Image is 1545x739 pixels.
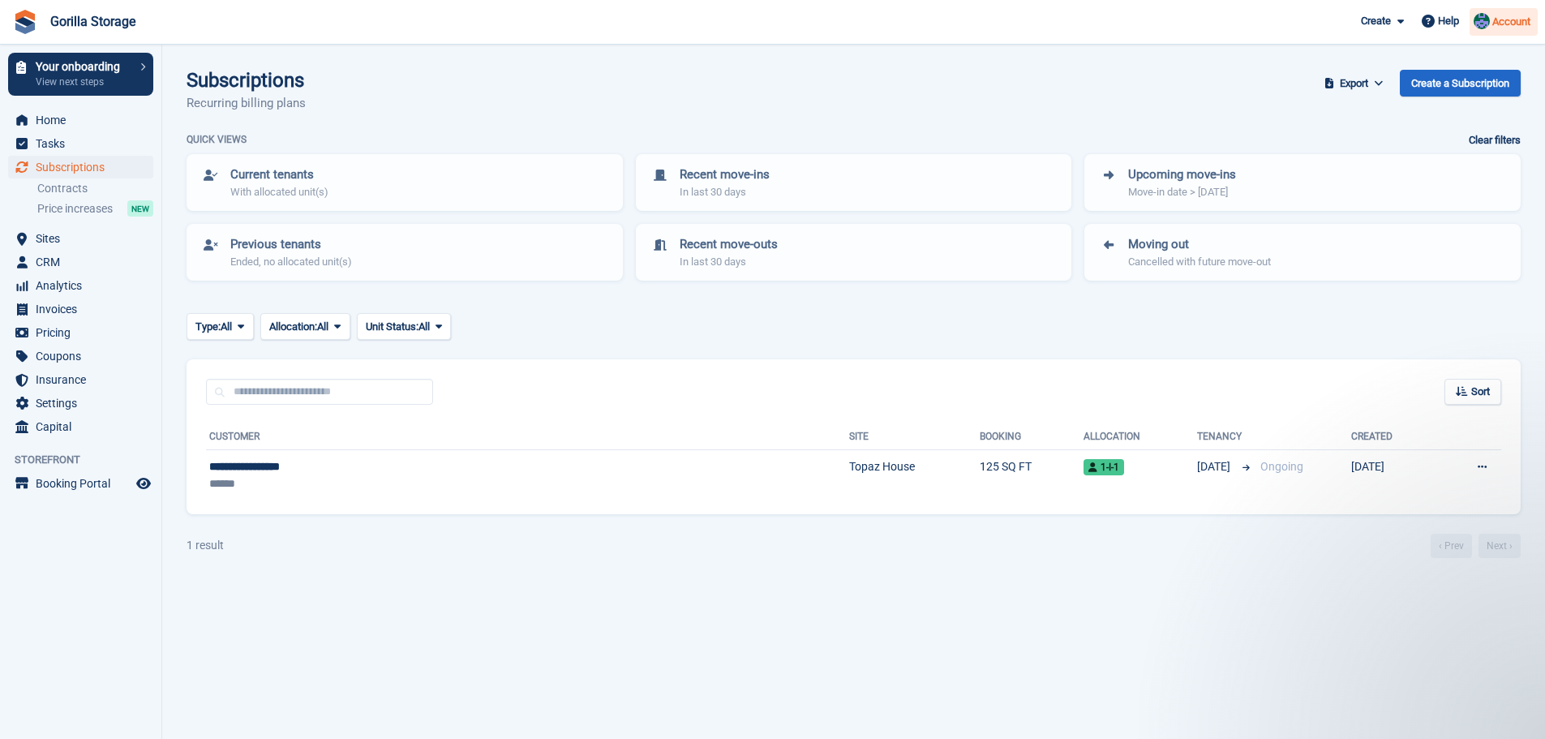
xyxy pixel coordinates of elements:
p: Your onboarding [36,61,132,72]
span: 1-I-1 [1084,459,1124,475]
div: NEW [127,200,153,217]
a: menu [8,132,153,155]
a: menu [8,415,153,438]
td: 125 SQ FT [980,450,1084,501]
button: Type: All [187,313,254,340]
th: Site [849,424,981,450]
a: Recent move-outs In last 30 days [637,226,1071,279]
p: Moving out [1128,235,1271,254]
span: Analytics [36,274,133,297]
span: [DATE] [1197,458,1236,475]
a: Moving out Cancelled with future move-out [1086,226,1519,279]
span: Capital [36,415,133,438]
a: Previous tenants Ended, no allocated unit(s) [188,226,621,279]
span: Ongoing [1260,460,1303,473]
a: menu [8,227,153,250]
span: Home [36,109,133,131]
a: menu [8,472,153,495]
span: CRM [36,251,133,273]
a: menu [8,109,153,131]
span: Booking Portal [36,472,133,495]
h6: Quick views [187,132,247,147]
img: stora-icon-8386f47178a22dfd0bd8f6a31ec36ba5ce8667c1dd55bd0f319d3a0aa187defe.svg [13,10,37,34]
a: menu [8,251,153,273]
th: Allocation [1084,424,1197,450]
p: Recurring billing plans [187,94,306,113]
button: Allocation: All [260,313,350,340]
a: Previous [1431,534,1472,558]
a: Preview store [134,474,153,493]
span: Invoices [36,298,133,320]
a: menu [8,321,153,344]
span: Coupons [36,345,133,367]
span: Sort [1471,384,1490,400]
span: Price increases [37,201,113,217]
th: Created [1351,424,1434,450]
img: Leasha Sutherland [1474,13,1490,29]
button: Export [1321,70,1388,97]
p: Current tenants [230,165,328,184]
a: menu [8,345,153,367]
p: With allocated unit(s) [230,184,328,200]
a: menu [8,368,153,391]
p: Previous tenants [230,235,352,254]
p: Ended, no allocated unit(s) [230,254,352,270]
a: Recent move-ins In last 30 days [637,156,1071,209]
a: menu [8,298,153,320]
p: Move-in date > [DATE] [1128,184,1236,200]
span: Insurance [36,368,133,391]
span: Help [1438,13,1459,29]
span: Unit Status: [366,319,418,335]
span: Account [1492,14,1530,30]
span: Allocation: [269,319,317,335]
a: Upcoming move-ins Move-in date > [DATE] [1086,156,1519,209]
span: Storefront [15,452,161,468]
nav: Page [1427,534,1524,558]
button: Unit Status: All [357,313,452,340]
p: In last 30 days [680,184,770,200]
span: Create [1361,13,1391,29]
a: Current tenants With allocated unit(s) [188,156,621,209]
span: Subscriptions [36,156,133,178]
span: Sites [36,227,133,250]
span: Type: [195,319,221,335]
a: menu [8,392,153,415]
p: Recent move-ins [680,165,770,184]
span: All [418,319,430,335]
span: Pricing [36,321,133,344]
a: Your onboarding View next steps [8,53,153,96]
div: 1 result [187,537,224,554]
a: Price increases NEW [37,200,153,217]
p: Upcoming move-ins [1128,165,1236,184]
h1: Subscriptions [187,70,306,92]
th: Booking [980,424,1084,450]
p: Cancelled with future move-out [1128,254,1271,270]
td: [DATE] [1351,450,1434,501]
span: Settings [36,392,133,415]
a: menu [8,274,153,297]
th: Tenancy [1197,424,1254,450]
a: Next [1478,534,1521,558]
p: In last 30 days [680,254,778,270]
a: menu [8,156,153,178]
span: Export [1340,75,1368,92]
td: Topaz House [849,450,981,501]
th: Customer [206,424,849,450]
p: Recent move-outs [680,235,778,254]
span: All [221,319,232,335]
p: View next steps [36,75,132,89]
span: Tasks [36,132,133,155]
a: Contracts [37,181,153,196]
span: All [317,319,328,335]
a: Create a Subscription [1400,70,1521,97]
a: Clear filters [1469,132,1521,148]
a: Gorilla Storage [44,7,142,36]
